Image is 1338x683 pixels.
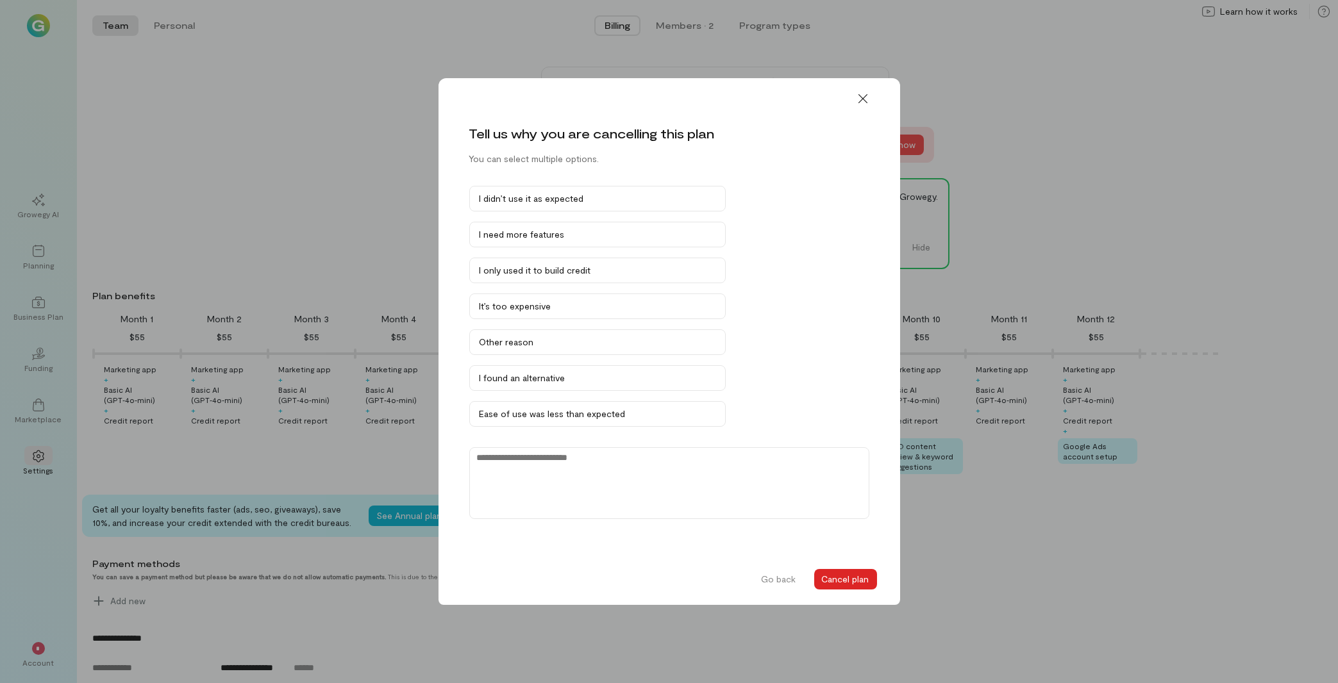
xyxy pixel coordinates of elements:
[469,222,726,247] button: I need more features
[480,264,715,277] div: I only used it to build credit
[480,407,715,420] div: Ease of use was less than expected
[469,329,726,355] button: Other reason
[814,569,877,589] button: Cancel plan
[469,124,715,142] div: Tell us why you are cancelling this plan
[480,228,715,241] div: I need more features
[469,152,599,165] div: You can select multiple options.
[469,401,726,427] button: Ease of use was less than expected
[480,192,715,205] div: I didn’t use it as expected
[469,365,726,391] button: I found an alternative
[469,186,726,211] button: I didn’t use it as expected
[480,336,715,349] div: Other reason
[480,372,715,384] div: I found an alternative
[469,258,726,283] button: I only used it to build credit
[469,293,726,319] button: It’s too expensive
[480,300,715,313] div: It’s too expensive
[754,569,804,589] button: Go back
